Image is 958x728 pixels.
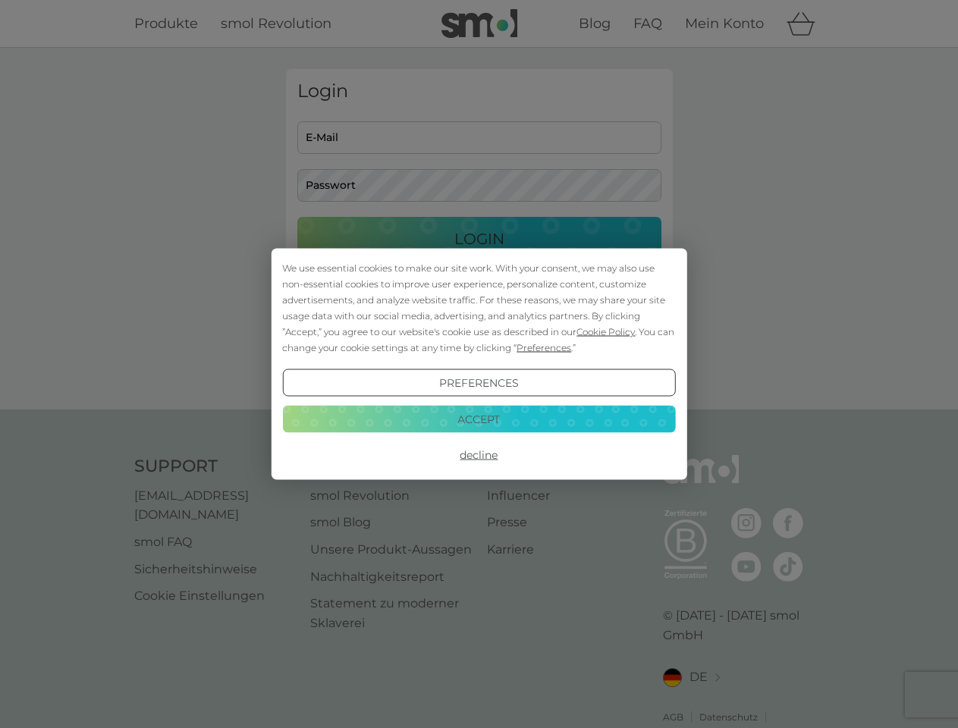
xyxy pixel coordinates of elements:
span: Cookie Policy [576,326,635,337]
span: Preferences [517,342,571,353]
button: Decline [282,441,675,469]
div: Cookie Consent Prompt [271,249,686,480]
button: Preferences [282,369,675,397]
button: Accept [282,405,675,432]
div: We use essential cookies to make our site work. With your consent, we may also use non-essential ... [282,260,675,356]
